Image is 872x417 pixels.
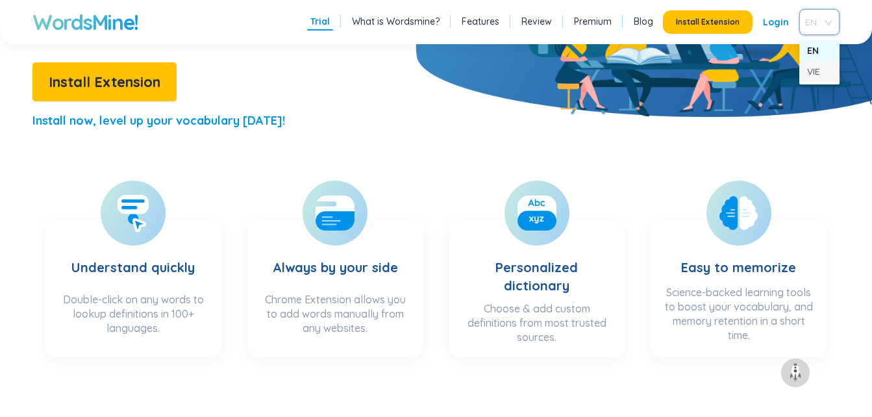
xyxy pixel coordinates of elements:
h3: Personalized dictionary [462,233,612,295]
h3: Always by your side [273,233,398,286]
a: What is Wordsmine? [352,15,440,28]
div: VIE [799,61,840,82]
img: to top [785,362,806,383]
a: Premium [574,15,612,28]
div: Double-click on any words to lookup definitions in 100+ languages. [58,292,208,344]
span: Install Extension [676,17,740,27]
span: VIE [805,12,828,32]
a: Features [462,15,499,28]
a: Install Extension [32,77,177,90]
h3: Understand quickly [71,233,195,286]
button: Install Extension [32,62,177,101]
button: Install Extension [663,10,753,34]
p: Install now, level up your vocabulary [DATE]! [32,112,285,130]
div: Choose & add custom definitions from most trusted sources. [462,301,612,344]
a: Blog [634,15,653,28]
div: EN [807,44,832,58]
a: Review [521,15,552,28]
a: WordsMine! [32,9,138,35]
span: Install Extension [49,71,160,94]
h3: Easy to memorize [681,233,796,279]
a: Trial [310,15,330,28]
div: VIE [807,64,832,79]
a: Login [763,10,789,34]
div: EN [799,40,840,61]
div: Science-backed learning tools to boost your vocabulary, and memory retention in a short time. [664,285,814,344]
div: Chrome Extension allows you to add words manually from any websites. [260,292,410,344]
